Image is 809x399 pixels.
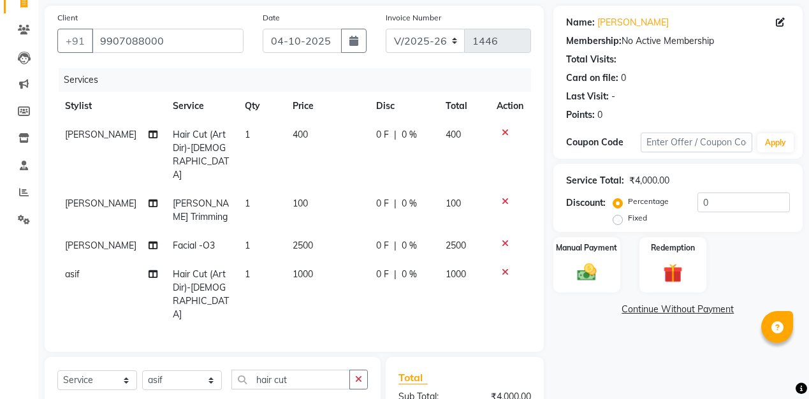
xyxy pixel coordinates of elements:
label: Redemption [651,242,695,254]
span: 1000 [446,268,466,280]
span: 2500 [446,240,466,251]
span: 0 % [402,239,417,252]
img: _cash.svg [571,261,602,284]
span: 0 % [402,128,417,141]
label: Client [57,12,78,24]
span: 100 [446,198,461,209]
button: +91 [57,29,93,53]
div: 0 [621,71,626,85]
span: Hair Cut (Art Dir)-[DEMOGRAPHIC_DATA] [173,129,229,180]
th: Price [285,92,368,120]
div: Last Visit: [566,90,609,103]
th: Total [438,92,489,120]
th: Stylist [57,92,165,120]
span: 1000 [293,268,313,280]
span: 0 F [376,239,389,252]
div: No Active Membership [566,34,790,48]
a: [PERSON_NAME] [597,16,669,29]
th: Service [165,92,237,120]
span: Facial -O3 [173,240,215,251]
span: 1 [245,198,250,209]
label: Fixed [628,212,647,224]
button: Apply [757,133,794,152]
label: Invoice Number [386,12,441,24]
div: Total Visits: [566,53,616,66]
div: Services [59,68,541,92]
span: 1 [245,268,250,280]
div: Membership: [566,34,622,48]
span: 400 [446,129,461,140]
div: ₹4,000.00 [629,174,669,187]
span: 0 % [402,268,417,281]
span: [PERSON_NAME] [65,240,136,251]
span: [PERSON_NAME] Trimming [173,198,229,222]
span: | [394,239,397,252]
span: 400 [293,129,308,140]
th: Disc [368,92,438,120]
div: Service Total: [566,174,624,187]
span: 0 % [402,197,417,210]
span: | [394,128,397,141]
th: Qty [237,92,285,120]
span: | [394,268,397,281]
input: Search by Name/Mobile/Email/Code [92,29,244,53]
div: - [611,90,615,103]
span: 100 [293,198,308,209]
span: Hair Cut (Art Dir)-[DEMOGRAPHIC_DATA] [173,268,229,320]
span: 2500 [293,240,313,251]
div: Name: [566,16,595,29]
label: Date [263,12,280,24]
span: 0 F [376,268,389,281]
span: 0 F [376,197,389,210]
div: 0 [597,108,602,122]
label: Percentage [628,196,669,207]
div: Card on file: [566,71,618,85]
input: Search or Scan [231,370,350,389]
label: Manual Payment [556,242,617,254]
div: Coupon Code [566,136,641,149]
span: Total [398,371,428,384]
span: 0 F [376,128,389,141]
a: Continue Without Payment [556,303,800,316]
input: Enter Offer / Coupon Code [641,133,753,152]
span: asif [65,268,80,280]
span: | [394,197,397,210]
span: [PERSON_NAME] [65,198,136,209]
span: 1 [245,240,250,251]
div: Discount: [566,196,606,210]
div: Points: [566,108,595,122]
span: [PERSON_NAME] [65,129,136,140]
th: Action [489,92,531,120]
span: 1 [245,129,250,140]
img: _gift.svg [657,261,689,285]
